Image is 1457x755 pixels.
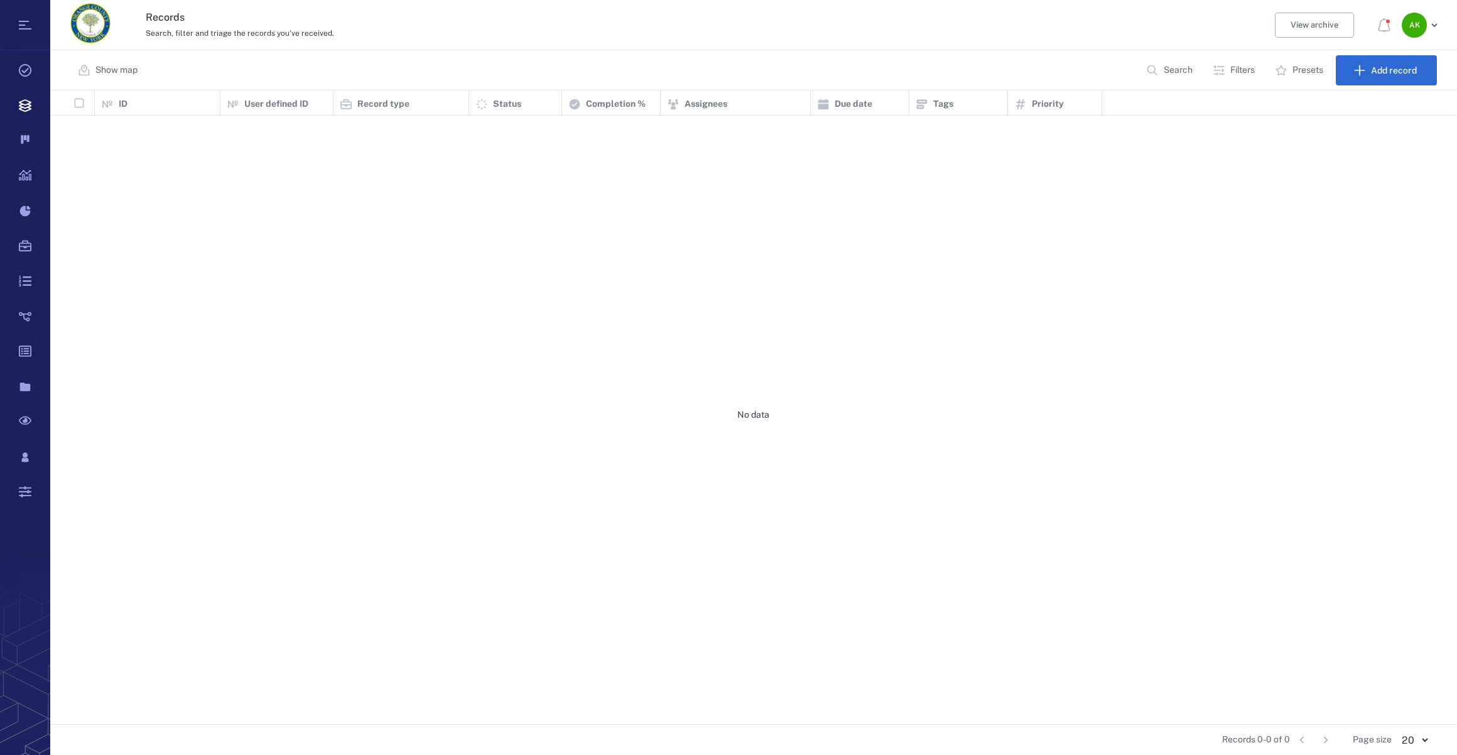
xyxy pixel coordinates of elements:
[586,98,646,111] p: Completion %
[1402,13,1442,38] button: AK
[493,98,521,111] p: Status
[933,98,953,111] p: Tags
[1222,734,1290,746] span: Records 0-0 of 0
[1032,98,1064,111] p: Priority
[1267,55,1333,85] button: Presets
[70,3,111,43] img: Orange County Planning Department logo
[1139,55,1203,85] button: Search
[119,98,127,111] p: ID
[1164,64,1193,77] p: Search
[95,64,138,77] p: Show map
[244,98,308,111] p: User defined ID
[1230,64,1255,77] p: Filters
[685,98,727,111] p: Assignees
[1392,733,1437,747] div: 20
[1275,13,1354,38] button: View archive
[70,55,148,85] button: Show map
[835,98,872,111] p: Due date
[1290,730,1338,750] nav: pagination navigation
[146,10,1031,25] h3: Records
[70,3,111,48] a: Go home
[1402,13,1427,38] div: A K
[1205,55,1265,85] button: Filters
[1292,64,1323,77] p: Presets
[50,116,1456,714] div: No data
[1336,55,1437,85] button: Add record
[357,98,409,111] p: Record type
[146,29,334,38] span: Search, filter and triage the records you've received.
[1353,734,1392,746] span: Page size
